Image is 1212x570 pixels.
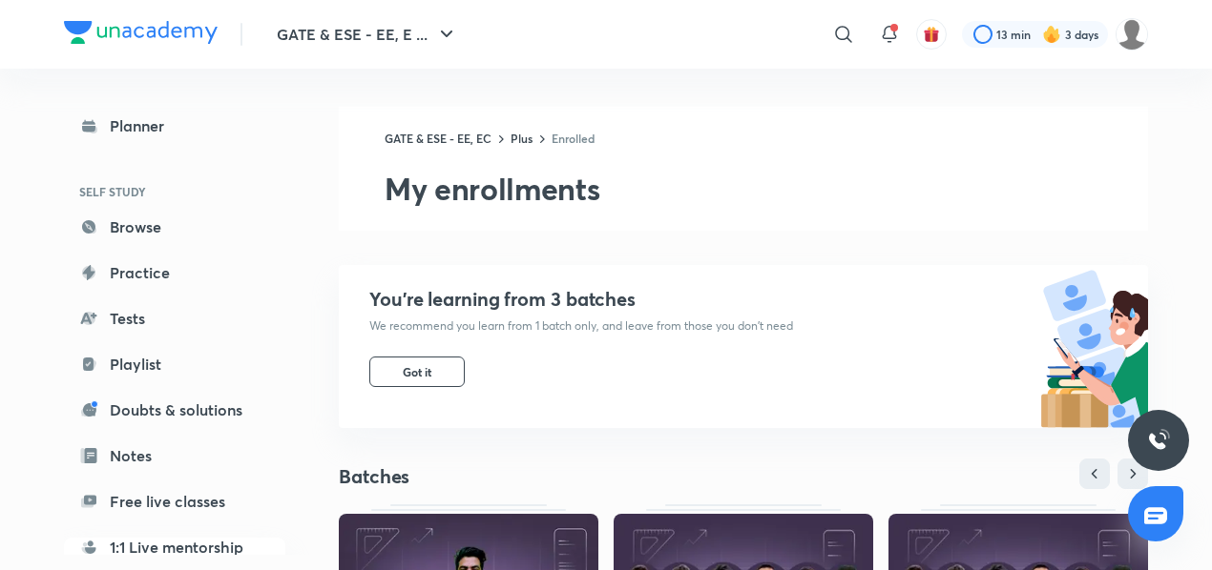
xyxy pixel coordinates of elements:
[64,208,285,246] a: Browse
[64,175,285,208] h6: SELF STUDY
[64,345,285,383] a: Playlist
[339,464,743,489] h4: Batches
[1042,25,1061,44] img: streak
[64,482,285,520] a: Free live classes
[369,356,465,387] button: Got it
[403,364,431,379] span: Got it
[64,299,285,337] a: Tests
[64,437,285,475] a: Notes
[369,318,793,334] p: We recommend you learn from 1 batch only, and leave from those you don’t need
[923,26,940,43] img: avatar
[385,131,491,146] a: GATE & ESE - EE, EC
[64,21,218,49] a: Company Logo
[64,254,285,292] a: Practice
[511,131,533,146] a: Plus
[369,288,793,311] h4: You’re learning from 3 batches
[1116,18,1148,51] img: Shambhavi Choubey
[1147,429,1170,452] img: ttu
[385,170,1148,208] h2: My enrollments
[916,19,947,50] button: avatar
[64,528,285,566] a: 1:1 Live mentorship
[64,21,218,44] img: Company Logo
[64,107,285,145] a: Planner
[64,391,285,429] a: Doubts & solutions
[1040,265,1148,428] img: batch
[265,15,470,53] button: GATE & ESE - EE, E ...
[552,131,595,146] a: Enrolled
